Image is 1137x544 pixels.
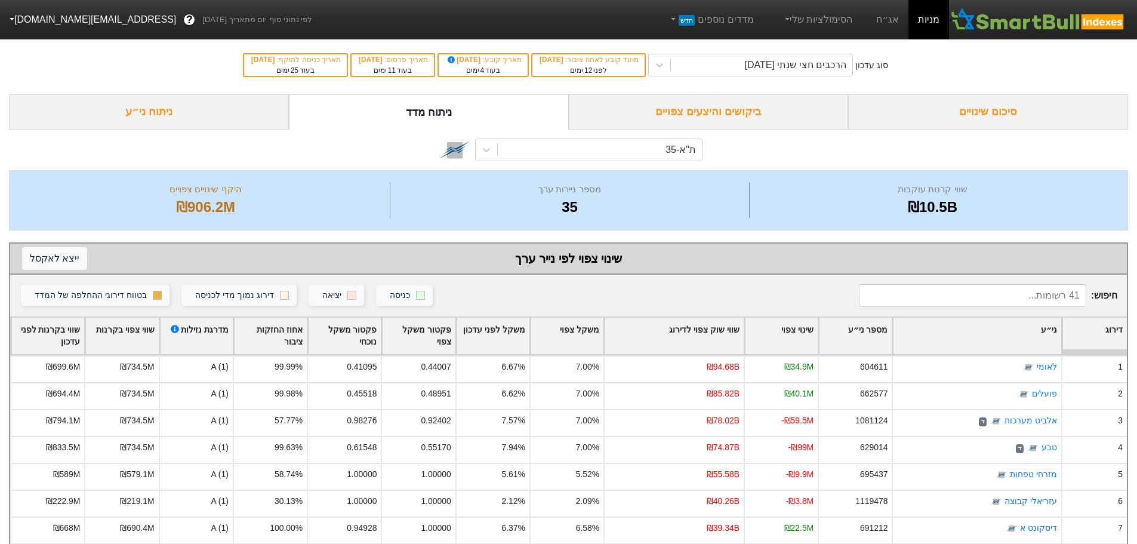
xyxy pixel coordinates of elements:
[159,355,233,382] div: A (1)
[347,522,377,534] div: 0.94928
[46,361,80,373] div: ₪699.6M
[309,285,364,306] button: יציאה
[270,522,303,534] div: 100.00%
[421,522,451,534] div: 1.00000
[421,361,451,373] div: 0.44007
[159,463,233,490] div: A (1)
[439,134,470,165] img: tase link
[186,12,193,28] span: ?
[358,54,428,65] div: תאריך פרסום :
[347,414,377,427] div: 0.98276
[753,183,1113,196] div: שווי קרנות עוקבות
[359,56,384,64] span: [DATE]
[1006,523,1018,535] img: tase link
[347,441,377,454] div: 0.61548
[860,522,888,534] div: 691212
[1004,416,1057,426] a: אלביט מערכות
[275,441,303,454] div: 99.63%
[1118,388,1123,400] div: 2
[576,522,599,534] div: 6.58%
[584,66,592,75] span: 12
[576,495,599,508] div: 2.09%
[195,289,274,302] div: דירוג נמוך מדי לכניסה
[538,65,639,76] div: לפני ימים
[24,196,387,218] div: ₪906.2M
[1020,524,1057,533] a: דיסקונט א
[819,318,892,355] div: Toggle SortBy
[605,318,744,355] div: Toggle SortBy
[778,8,858,32] a: הסימולציות שלי
[1118,522,1123,534] div: 7
[1018,389,1030,401] img: tase link
[159,409,233,436] div: A (1)
[46,441,80,454] div: ₪833.5M
[160,318,233,355] div: Toggle SortBy
[1010,470,1057,480] a: מזרחי טפחות
[788,441,814,454] div: -₪99M
[664,8,759,32] a: מדדים נוספיםחדש
[159,382,233,409] div: A (1)
[707,414,739,427] div: ₪78.02B
[120,441,154,454] div: ₪734.5M
[457,318,529,355] div: Toggle SortBy
[576,361,599,373] div: 7.00%
[53,468,81,481] div: ₪589M
[531,318,603,355] div: Toggle SortBy
[1037,362,1057,372] a: לאומי
[893,318,1061,355] div: Toggle SortBy
[159,490,233,517] div: A (1)
[390,289,410,302] div: כניסה
[382,318,455,355] div: Toggle SortBy
[502,468,525,481] div: 5.61%
[347,468,377,481] div: 1.00000
[1016,444,1024,454] span: ד
[393,196,746,218] div: 35
[120,361,154,373] div: ₪734.5M
[781,414,814,427] div: -₪59.5M
[250,65,341,76] div: בעוד ימים
[289,94,569,130] div: ניתוח מדד
[9,94,289,130] div: ניתוח ני״ע
[786,495,814,508] div: -₪3.8M
[1118,468,1123,481] div: 5
[848,94,1128,130] div: סיכום שינויים
[707,441,739,454] div: ₪74.87B
[421,414,451,427] div: 0.92402
[679,15,695,26] span: חדש
[753,196,1113,218] div: ₪10.5B
[421,495,451,508] div: 1.00000
[46,414,80,427] div: ₪794.1M
[275,468,303,481] div: 58.74%
[291,66,298,75] span: 25
[446,56,483,64] span: [DATE]
[502,414,525,427] div: 7.57%
[707,388,739,400] div: ₪85.82B
[540,56,565,64] span: [DATE]
[576,414,599,427] div: 7.00%
[1118,414,1123,427] div: 3
[159,517,233,543] div: A (1)
[275,361,303,373] div: 99.99%
[859,284,1117,307] span: חיפוש :
[996,469,1007,481] img: tase link
[860,468,888,481] div: 695437
[120,522,154,534] div: ₪690.4M
[275,495,303,508] div: 30.13%
[480,66,485,75] span: 4
[569,94,849,130] div: ביקושים והיצעים צפויים
[859,284,1086,307] input: 41 רשומות...
[22,250,1115,268] div: שינוי צפוי לפי נייר ערך
[35,289,147,302] div: בטווח דירוגי ההחלפה של המדד
[502,522,525,534] div: 6.37%
[855,59,888,72] div: סוג עדכון
[707,522,739,534] div: ₪39.34B
[745,318,818,355] div: Toggle SortBy
[376,285,433,306] button: כניסה
[388,66,396,75] span: 11
[990,416,1002,428] img: tase link
[120,468,154,481] div: ₪579.1M
[234,318,307,355] div: Toggle SortBy
[665,143,696,157] div: ת"א-35
[786,468,814,481] div: -₪9.9M
[347,361,377,373] div: 0.41095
